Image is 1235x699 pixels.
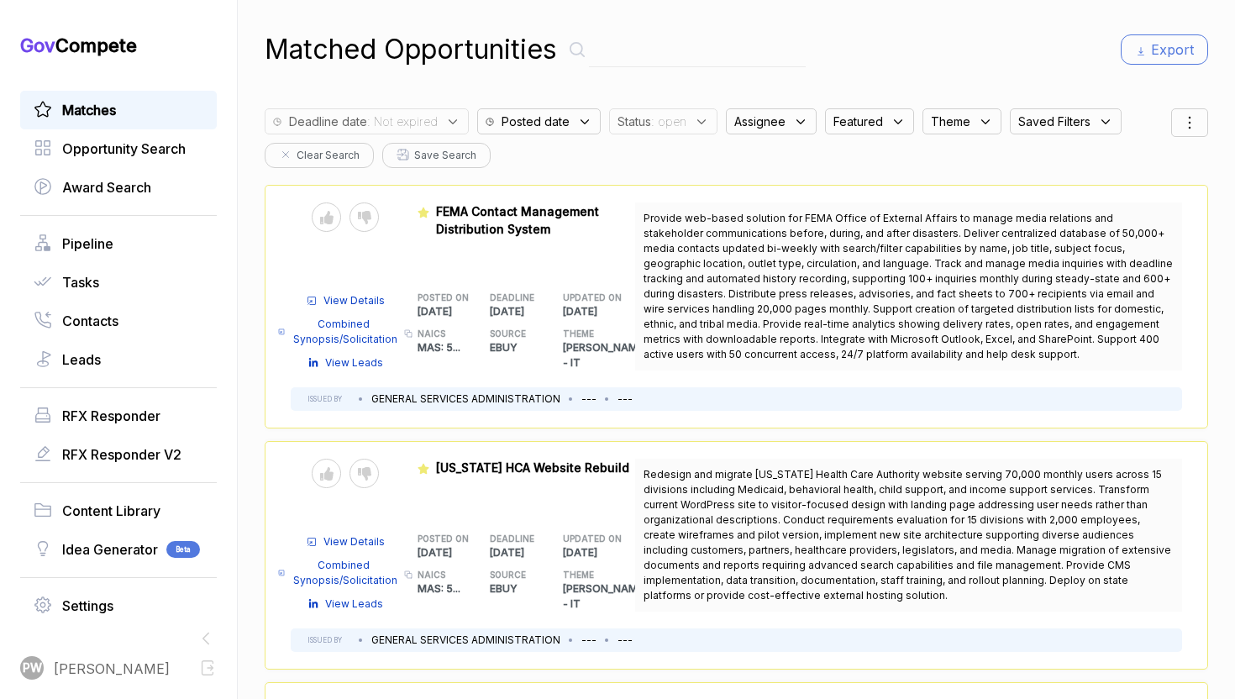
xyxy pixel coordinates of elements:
[62,539,158,560] span: Idea Generator
[418,569,464,581] h5: NAICS
[734,113,786,130] span: Assignee
[34,139,203,159] a: Opportunity Search
[581,392,596,407] li: ---
[490,340,563,355] p: EBUY
[418,292,464,304] h5: POSTED ON
[34,311,203,331] a: Contacts
[563,569,609,581] h5: THEME
[278,317,399,347] a: Combined Synopsis/Solicitation
[490,581,563,597] p: EBUY
[297,148,360,163] span: Clear Search
[62,444,181,465] span: RFX Responder V2
[833,113,883,130] span: Featured
[62,272,99,292] span: Tasks
[651,113,686,130] span: : open
[292,317,399,347] span: Combined Synopsis/Solicitation
[382,143,491,168] button: Save Search
[563,340,636,371] p: [PERSON_NAME] - IT
[34,501,203,521] a: Content Library
[371,633,560,648] li: GENERAL SERVICES ADMINISTRATION
[307,394,342,404] h5: ISSUED BY
[563,328,609,340] h5: THEME
[20,34,55,56] span: Gov
[307,635,342,645] h5: ISSUED BY
[34,406,203,426] a: RFX Responder
[34,272,203,292] a: Tasks
[325,597,383,612] span: View Leads
[325,355,383,371] span: View Leads
[34,349,203,370] a: Leads
[62,596,113,616] span: Settings
[34,444,203,465] a: RFX Responder V2
[265,143,374,168] button: Clear Search
[34,177,203,197] a: Award Search
[265,29,557,70] h1: Matched Opportunities
[323,534,385,549] span: View Details
[62,139,186,159] span: Opportunity Search
[490,304,563,319] p: [DATE]
[644,468,1171,602] span: Redesign and migrate [US_STATE] Health Care Authority website serving 70,000 monthly users across...
[563,292,609,304] h5: UPDATED ON
[54,659,170,679] span: [PERSON_NAME]
[502,113,570,130] span: Posted date
[490,569,536,581] h5: SOURCE
[490,292,536,304] h5: DEADLINE
[292,558,399,588] span: Combined Synopsis/Solicitation
[62,349,101,370] span: Leads
[617,392,633,407] li: ---
[62,177,151,197] span: Award Search
[490,545,563,560] p: [DATE]
[931,113,970,130] span: Theme
[62,311,118,331] span: Contacts
[289,113,367,130] span: Deadline date
[1018,113,1090,130] span: Saved Filters
[418,341,460,354] span: MAS: 5 ...
[563,533,609,545] h5: UPDATED ON
[62,234,113,254] span: Pipeline
[490,328,536,340] h5: SOURCE
[617,633,633,648] li: ---
[62,406,160,426] span: RFX Responder
[414,148,476,163] span: Save Search
[418,304,491,319] p: [DATE]
[323,293,385,308] span: View Details
[62,501,160,521] span: Content Library
[23,660,42,677] span: PW
[418,328,464,340] h5: NAICS
[644,212,1173,360] span: Provide web-based solution for FEMA Office of External Affairs to manage media relations and stak...
[490,533,536,545] h5: DEADLINE
[436,204,599,236] span: FEMA Contact Management Distribution System
[1121,34,1208,65] button: Export
[166,541,200,558] span: Beta
[418,533,464,545] h5: POSTED ON
[418,545,491,560] p: [DATE]
[34,539,203,560] a: Idea GeneratorBeta
[34,596,203,616] a: Settings
[371,392,560,407] li: GENERAL SERVICES ADMINISTRATION
[563,581,636,612] p: [PERSON_NAME] - IT
[563,545,636,560] p: [DATE]
[367,113,438,130] span: : Not expired
[436,460,629,475] span: [US_STATE] HCA Website Rebuild
[34,100,203,120] a: Matches
[20,34,217,57] h1: Compete
[418,582,460,595] span: MAS: 5 ...
[62,100,116,120] span: Matches
[581,633,596,648] li: ---
[278,558,399,588] a: Combined Synopsis/Solicitation
[34,234,203,254] a: Pipeline
[617,113,651,130] span: Status
[563,304,636,319] p: [DATE]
